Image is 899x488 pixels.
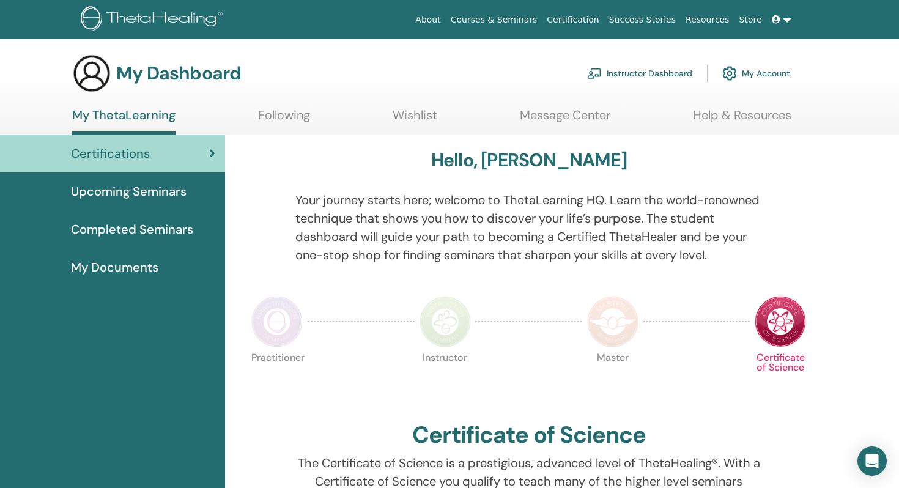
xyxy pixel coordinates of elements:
[71,220,193,238] span: Completed Seminars
[587,68,602,79] img: chalkboard-teacher.svg
[295,191,763,264] p: Your journey starts here; welcome to ThetaLearning HQ. Learn the world-renowned technique that sh...
[71,182,187,201] span: Upcoming Seminars
[410,9,445,31] a: About
[393,108,437,131] a: Wishlist
[587,296,638,347] img: Master
[734,9,767,31] a: Store
[755,296,806,347] img: Certificate of Science
[71,258,158,276] span: My Documents
[587,353,638,404] p: Master
[251,296,303,347] img: Practitioner
[412,421,646,449] h2: Certificate of Science
[587,60,692,87] a: Instructor Dashboard
[446,9,542,31] a: Courses & Seminars
[420,296,471,347] img: Instructor
[420,353,471,404] p: Instructor
[520,108,610,131] a: Message Center
[72,108,176,135] a: My ThetaLearning
[542,9,604,31] a: Certification
[71,144,150,163] span: Certifications
[251,353,303,404] p: Practitioner
[604,9,681,31] a: Success Stories
[681,9,734,31] a: Resources
[81,6,227,34] img: logo.png
[116,62,241,84] h3: My Dashboard
[72,54,111,93] img: generic-user-icon.jpg
[722,60,790,87] a: My Account
[857,446,887,476] div: Open Intercom Messenger
[693,108,791,131] a: Help & Resources
[258,108,310,131] a: Following
[431,149,627,171] h3: Hello, [PERSON_NAME]
[755,353,806,404] p: Certificate of Science
[722,63,737,84] img: cog.svg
